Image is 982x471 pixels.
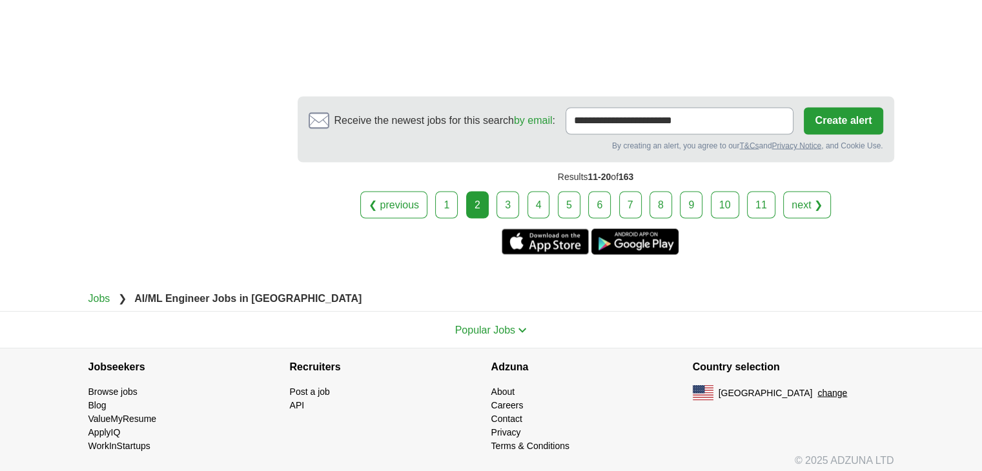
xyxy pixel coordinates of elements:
a: 8 [650,191,672,218]
a: Privacy Notice [772,141,821,150]
a: next ❯ [783,191,831,218]
img: toggle icon [518,327,527,333]
span: 11-20 [588,171,611,181]
a: WorkInStartups [88,440,150,450]
a: 4 [527,191,550,218]
div: By creating an alert, you agree to our and , and Cookie Use. [309,139,883,151]
strong: AI/ML Engineer Jobs in [GEOGRAPHIC_DATA] [134,292,362,303]
a: Blog [88,399,107,410]
a: Careers [491,399,524,410]
a: Post a job [290,386,330,396]
a: T&Cs [739,141,759,150]
h4: Country selection [693,348,894,385]
span: Receive the newest jobs for this search : [334,113,555,128]
a: Get the iPhone app [502,228,589,254]
a: Terms & Conditions [491,440,569,450]
div: Results of [298,162,894,191]
a: 9 [680,191,702,218]
a: Jobs [88,292,110,303]
a: Contact [491,413,522,423]
a: 7 [619,191,642,218]
a: ValueMyResume [88,413,157,423]
a: Privacy [491,426,521,437]
button: Create alert [804,107,883,134]
a: API [290,399,305,410]
a: 5 [558,191,580,218]
a: 1 [435,191,458,218]
a: by email [514,115,553,126]
a: About [491,386,515,396]
span: 163 [619,171,633,181]
a: ApplyIQ [88,426,121,437]
a: Browse jobs [88,386,138,396]
a: 6 [588,191,611,218]
a: ❮ previous [360,191,427,218]
a: Get the Android app [591,228,679,254]
div: 2 [466,191,489,218]
a: 10 [711,191,739,218]
a: 11 [747,191,775,218]
span: Popular Jobs [455,324,515,335]
span: [GEOGRAPHIC_DATA] [719,386,813,399]
a: 3 [496,191,519,218]
button: change [817,386,847,399]
img: US flag [693,385,713,400]
span: ❯ [118,292,127,303]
